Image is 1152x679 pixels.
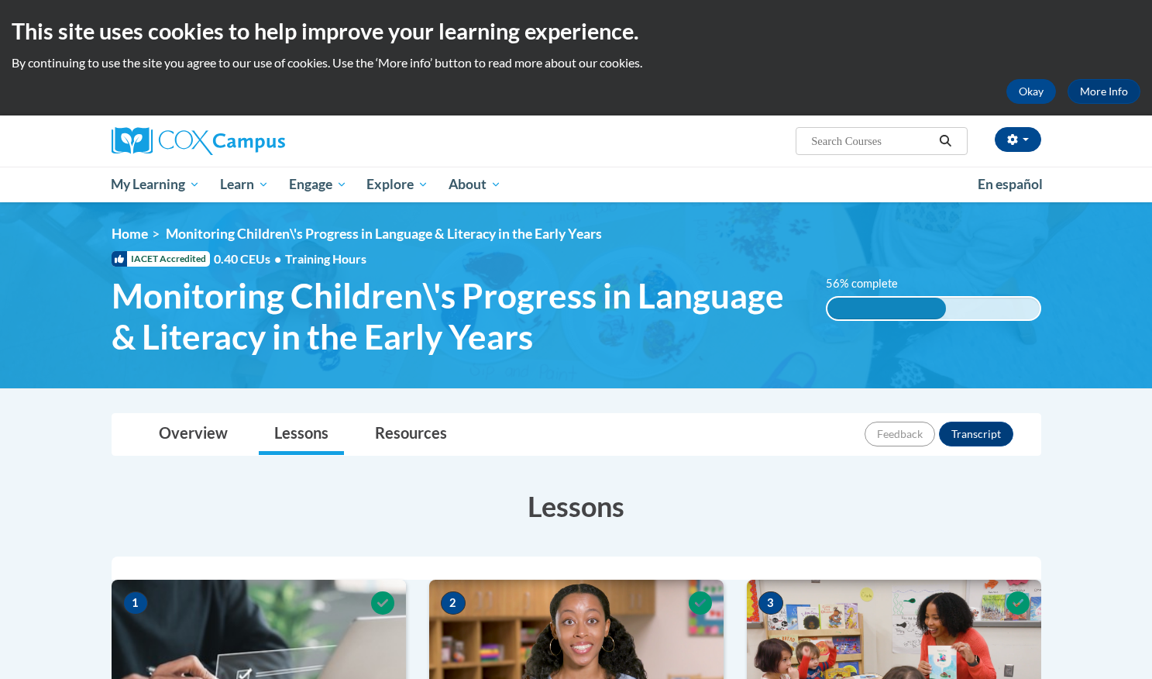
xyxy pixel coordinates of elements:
span: Engage [289,175,347,194]
span: Learn [220,175,269,194]
span: IACET Accredited [112,251,210,267]
span: My Learning [111,175,200,194]
a: Resources [359,414,463,455]
span: En español [978,176,1043,192]
span: 1 [123,591,148,615]
a: Engage [279,167,357,202]
span: Monitoring Children\'s Progress in Language & Literacy in the Early Years [166,226,602,242]
button: Okay [1006,79,1056,104]
span: Training Hours [285,251,366,266]
span: 0.40 CEUs [214,250,285,267]
button: Account Settings [995,127,1041,152]
button: Search [934,132,957,150]
button: Feedback [865,422,935,446]
p: By continuing to use the site you agree to our use of cookies. Use the ‘More info’ button to read... [12,54,1140,71]
div: Main menu [88,167,1064,202]
a: More Info [1068,79,1140,104]
span: 2 [441,591,466,615]
span: Monitoring Children\'s Progress in Language & Literacy in the Early Years [112,275,803,357]
a: En español [968,168,1053,201]
span: • [274,251,281,266]
a: Lessons [259,414,344,455]
a: About [438,167,511,202]
a: Explore [356,167,438,202]
span: 3 [758,591,783,615]
h2: This site uses cookies to help improve your learning experience. [12,16,1140,47]
label: 56% complete [826,275,915,292]
span: Explore [366,175,428,194]
a: Learn [210,167,279,202]
button: Transcript [939,422,1013,446]
a: Cox Campus [112,127,406,155]
a: Home [112,226,148,242]
a: Overview [143,414,243,455]
span: About [449,175,501,194]
h3: Lessons [112,487,1041,526]
input: Search Courses [810,132,934,150]
div: 56% complete [827,298,946,319]
a: My Learning [101,167,211,202]
img: Cox Campus [112,127,285,155]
